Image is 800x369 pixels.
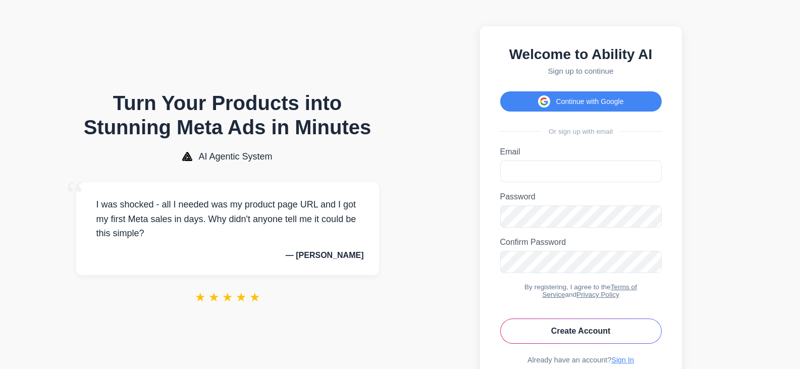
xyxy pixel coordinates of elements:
span: AI Agentic System [198,151,272,162]
div: Or sign up with email [500,128,662,135]
div: Already have an account? [500,356,662,364]
span: “ [66,172,84,218]
span: ★ [208,290,220,304]
a: Privacy Policy [576,291,619,298]
div: By registering, I agree to the and [500,283,662,298]
span: ★ [249,290,260,304]
span: ★ [236,290,247,304]
button: Create Account [500,319,662,344]
a: Terms of Service [542,283,637,298]
p: I was shocked - all I needed was my product page URL and I got my first Meta sales in days. Why d... [91,197,364,241]
span: ★ [195,290,206,304]
p: — [PERSON_NAME] [91,251,364,260]
a: Sign In [611,356,634,364]
h1: Turn Your Products into Stunning Meta Ads in Minutes [76,91,379,139]
label: Password [500,192,662,201]
p: Sign up to continue [500,67,662,75]
label: Confirm Password [500,238,662,247]
span: ★ [222,290,233,304]
button: Continue with Google [500,91,662,112]
img: AI Agentic System Logo [182,152,192,161]
h2: Welcome to Ability AI [500,46,662,63]
label: Email [500,147,662,156]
